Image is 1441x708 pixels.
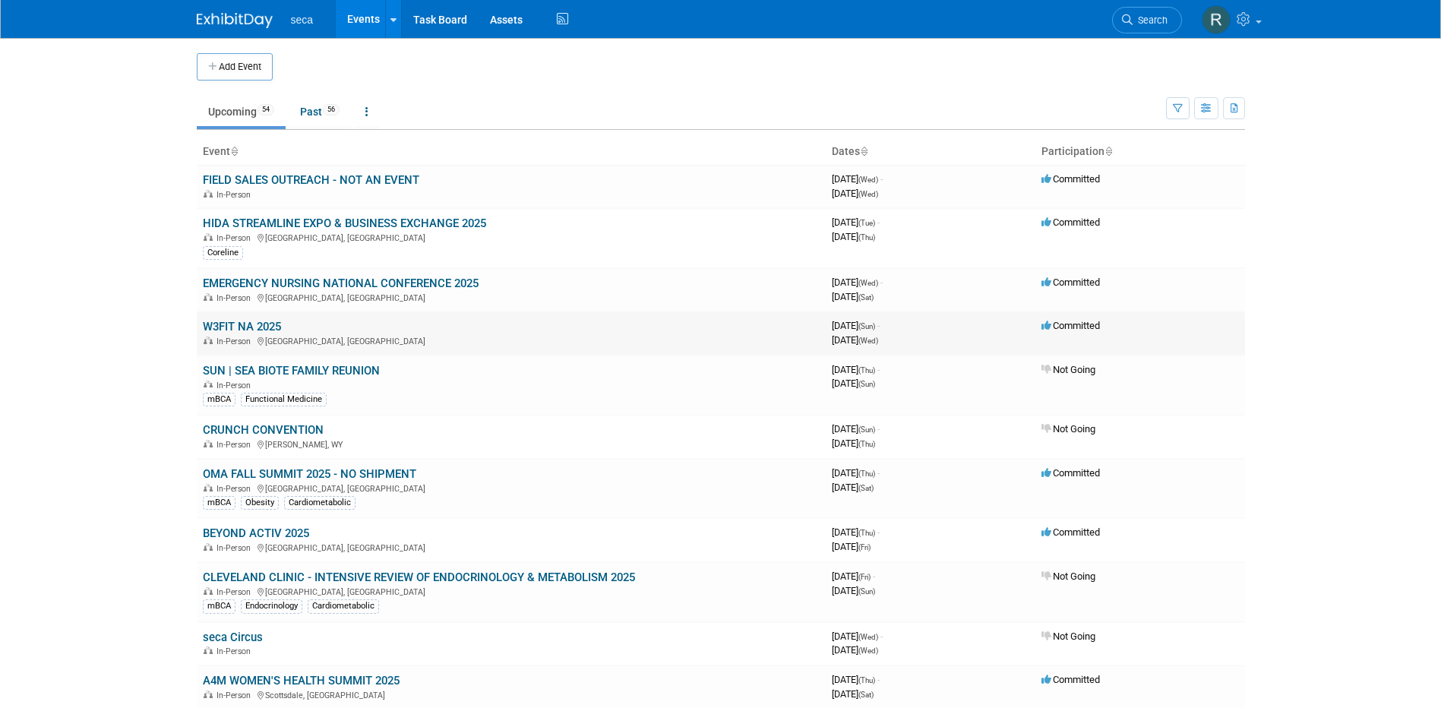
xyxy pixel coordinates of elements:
[877,217,880,228] span: -
[203,173,419,187] a: FIELD SALES OUTREACH - NOT AN EVENT
[204,293,213,301] img: In-Person Event
[858,646,878,655] span: (Wed)
[289,97,351,126] a: Past56
[216,440,255,450] span: In-Person
[204,587,213,595] img: In-Person Event
[216,543,255,553] span: In-Person
[858,676,875,684] span: (Thu)
[203,320,281,333] a: W3FIT NA 2025
[203,246,243,260] div: Coreline
[1035,139,1245,165] th: Participation
[832,482,874,493] span: [DATE]
[877,526,880,538] span: -
[858,366,875,375] span: (Thu)
[323,104,340,115] span: 56
[216,337,255,346] span: In-Person
[858,322,875,330] span: (Sun)
[1041,526,1100,538] span: Committed
[203,482,820,494] div: [GEOGRAPHIC_DATA], [GEOGRAPHIC_DATA]
[832,585,875,596] span: [DATE]
[203,364,380,378] a: SUN | SEA BIOTE FAMILY REUNION
[241,496,279,510] div: Obesity
[858,380,875,388] span: (Sun)
[832,364,880,375] span: [DATE]
[204,440,213,447] img: In-Person Event
[203,291,820,303] div: [GEOGRAPHIC_DATA], [GEOGRAPHIC_DATA]
[858,587,875,596] span: (Sun)
[858,279,878,287] span: (Wed)
[1041,173,1100,185] span: Committed
[216,293,255,303] span: In-Person
[880,173,883,185] span: -
[203,585,820,597] div: [GEOGRAPHIC_DATA], [GEOGRAPHIC_DATA]
[832,378,875,389] span: [DATE]
[858,175,878,184] span: (Wed)
[203,467,416,481] a: OMA FALL SUMMIT 2025 - NO SHIPMENT
[203,393,235,406] div: mBCA
[858,529,875,537] span: (Thu)
[203,231,820,243] div: [GEOGRAPHIC_DATA], [GEOGRAPHIC_DATA]
[197,97,286,126] a: Upcoming54
[203,674,400,687] a: A4M WOMEN'S HEALTH SUMMIT 2025
[203,217,486,230] a: HIDA STREAMLINE EXPO & BUSINESS EXCHANGE 2025
[858,573,871,581] span: (Fri)
[832,644,878,656] span: [DATE]
[1041,320,1100,331] span: Committed
[216,646,255,656] span: In-Person
[1112,7,1182,33] a: Search
[204,484,213,491] img: In-Person Event
[203,688,820,700] div: Scottsdale, [GEOGRAPHIC_DATA]
[258,104,274,115] span: 54
[858,440,875,448] span: (Thu)
[216,381,255,390] span: In-Person
[203,496,235,510] div: mBCA
[877,674,880,685] span: -
[858,484,874,492] span: (Sat)
[241,599,302,613] div: Endocrinology
[832,291,874,302] span: [DATE]
[203,423,324,437] a: CRUNCH CONVENTION
[203,334,820,346] div: [GEOGRAPHIC_DATA], [GEOGRAPHIC_DATA]
[832,188,878,199] span: [DATE]
[204,381,213,388] img: In-Person Event
[1041,571,1095,582] span: Not Going
[832,571,875,582] span: [DATE]
[204,337,213,344] img: In-Person Event
[858,337,878,345] span: (Wed)
[832,541,871,552] span: [DATE]
[832,173,883,185] span: [DATE]
[832,423,880,435] span: [DATE]
[1202,5,1231,34] img: Rachel Jordan
[858,233,875,242] span: (Thu)
[197,139,826,165] th: Event
[858,190,878,198] span: (Wed)
[216,691,255,700] span: In-Person
[308,599,379,613] div: Cardiometabolic
[204,190,213,198] img: In-Person Event
[216,587,255,597] span: In-Person
[832,320,880,331] span: [DATE]
[197,13,273,28] img: ExhibitDay
[1041,423,1095,435] span: Not Going
[858,219,875,227] span: (Tue)
[832,688,874,700] span: [DATE]
[203,541,820,553] div: [GEOGRAPHIC_DATA], [GEOGRAPHIC_DATA]
[1041,467,1100,479] span: Committed
[203,571,635,584] a: CLEVELAND CLINIC - INTENSIVE REVIEW OF ENDOCRINOLOGY & METABOLISM 2025
[1041,674,1100,685] span: Committed
[216,190,255,200] span: In-Person
[197,53,273,81] button: Add Event
[203,438,820,450] div: [PERSON_NAME], WY
[241,393,327,406] div: Functional Medicine
[216,233,255,243] span: In-Person
[858,543,871,552] span: (Fri)
[877,423,880,435] span: -
[291,14,314,26] span: seca
[203,277,479,290] a: EMERGENCY NURSING NATIONAL CONFERENCE 2025
[858,293,874,302] span: (Sat)
[877,320,880,331] span: -
[230,145,238,157] a: Sort by Event Name
[216,484,255,494] span: In-Person
[204,543,213,551] img: In-Person Event
[877,467,880,479] span: -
